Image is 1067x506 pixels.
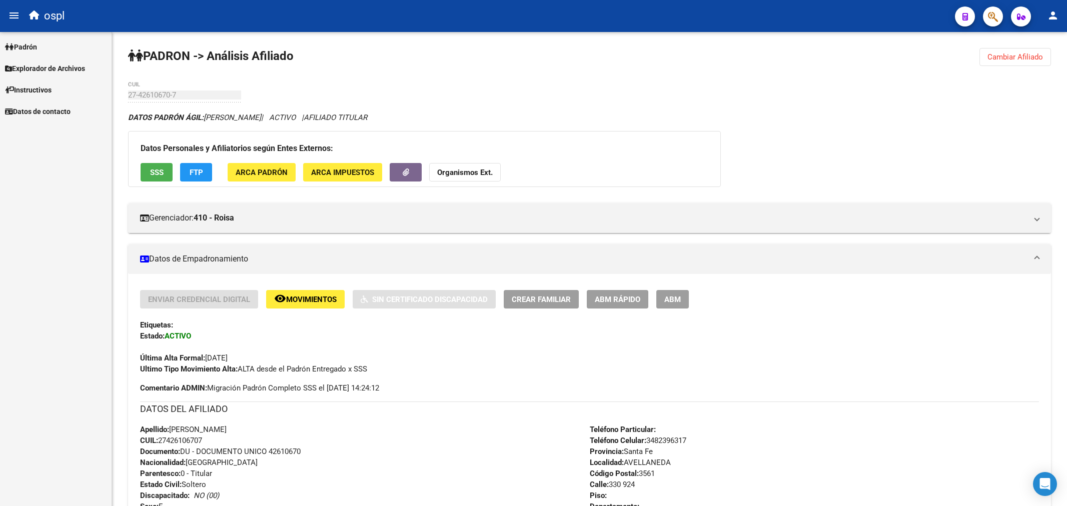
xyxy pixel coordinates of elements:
strong: Localidad: [590,458,624,467]
button: Enviar Credencial Digital [140,290,258,308]
span: 330 924 [590,480,635,489]
span: Enviar Credencial Digital [148,295,250,304]
span: Sin Certificado Discapacidad [372,295,488,304]
div: Open Intercom Messenger [1033,472,1057,496]
h3: Datos Personales y Afiliatorios según Entes Externos: [141,141,708,155]
span: DU - DOCUMENTO UNICO 42610670 [140,447,301,456]
button: Organismos Ext. [429,163,501,181]
mat-expansion-panel-header: Gerenciador:410 - Roisa [128,203,1051,233]
span: Movimientos [286,295,337,304]
strong: Teléfono Particular: [590,425,656,434]
span: [PERSON_NAME] [140,425,227,434]
button: ABM [656,290,689,308]
span: ALTA desde el Padrón Entregado x SSS [140,364,367,373]
strong: Organismos Ext. [437,168,493,177]
button: FTP [180,163,212,181]
span: ABM [664,295,681,304]
span: Explorador de Archivos [5,63,85,74]
strong: CUIL: [140,436,158,445]
strong: Calle: [590,480,609,489]
span: 3482396317 [590,436,686,445]
span: Migración Padrón Completo SSS el [DATE] 14:24:12 [140,382,379,393]
strong: ACTIVO [165,331,191,340]
mat-icon: remove_red_eye [274,292,286,304]
button: Movimientos [266,290,345,308]
span: AVELLANEDA [590,458,671,467]
strong: Documento: [140,447,180,456]
button: ABM Rápido [587,290,648,308]
button: Crear Familiar [504,290,579,308]
span: AFILIADO TITULAR [304,113,367,122]
mat-expansion-panel-header: Datos de Empadronamiento [128,244,1051,274]
span: 0 - Titular [140,469,212,478]
button: Sin Certificado Discapacidad [353,290,496,308]
span: Instructivos [5,84,52,95]
i: NO (00) [194,491,219,500]
strong: Última Alta Formal: [140,353,205,362]
span: ARCA Impuestos [311,168,374,177]
span: [DATE] [140,353,228,362]
strong: Comentario ADMIN: [140,383,207,392]
strong: DATOS PADRÓN ÁGIL: [128,113,204,122]
h3: DATOS DEL AFILIADO [140,402,1039,416]
span: 3561 [590,469,655,478]
mat-panel-title: Datos de Empadronamiento [140,253,1027,264]
span: ARCA Padrón [236,168,288,177]
span: ospl [44,5,65,27]
strong: Estado Civil: [140,480,182,489]
mat-icon: person [1047,9,1059,21]
span: SSS [150,168,164,177]
i: | ACTIVO | [128,113,367,122]
button: Cambiar Afiliado [979,48,1051,66]
strong: Teléfono Celular: [590,436,646,445]
strong: Provincia: [590,447,624,456]
strong: Apellido: [140,425,169,434]
strong: Discapacitado: [140,491,190,500]
mat-icon: menu [8,9,20,21]
strong: Nacionalidad: [140,458,186,467]
span: 27426106707 [140,436,202,445]
span: [GEOGRAPHIC_DATA] [140,458,258,467]
strong: Estado: [140,331,165,340]
strong: Ultimo Tipo Movimiento Alta: [140,364,238,373]
button: SSS [141,163,173,181]
strong: Piso: [590,491,607,500]
span: Soltero [140,480,206,489]
strong: 410 - Roisa [194,212,234,223]
span: Cambiar Afiliado [987,52,1043,61]
span: Crear Familiar [512,295,571,304]
mat-panel-title: Gerenciador: [140,212,1027,223]
span: Santa Fe [590,447,653,456]
strong: PADRON -> Análisis Afiliado [128,49,294,63]
span: Padrón [5,41,37,52]
span: FTP [190,168,203,177]
strong: Etiquetas: [140,320,173,329]
span: ABM Rápido [595,295,640,304]
span: Datos de contacto [5,106,71,117]
button: ARCA Impuestos [303,163,382,181]
strong: Parentesco: [140,469,181,478]
strong: Código Postal: [590,469,639,478]
span: [PERSON_NAME] [128,113,261,122]
button: ARCA Padrón [228,163,296,181]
